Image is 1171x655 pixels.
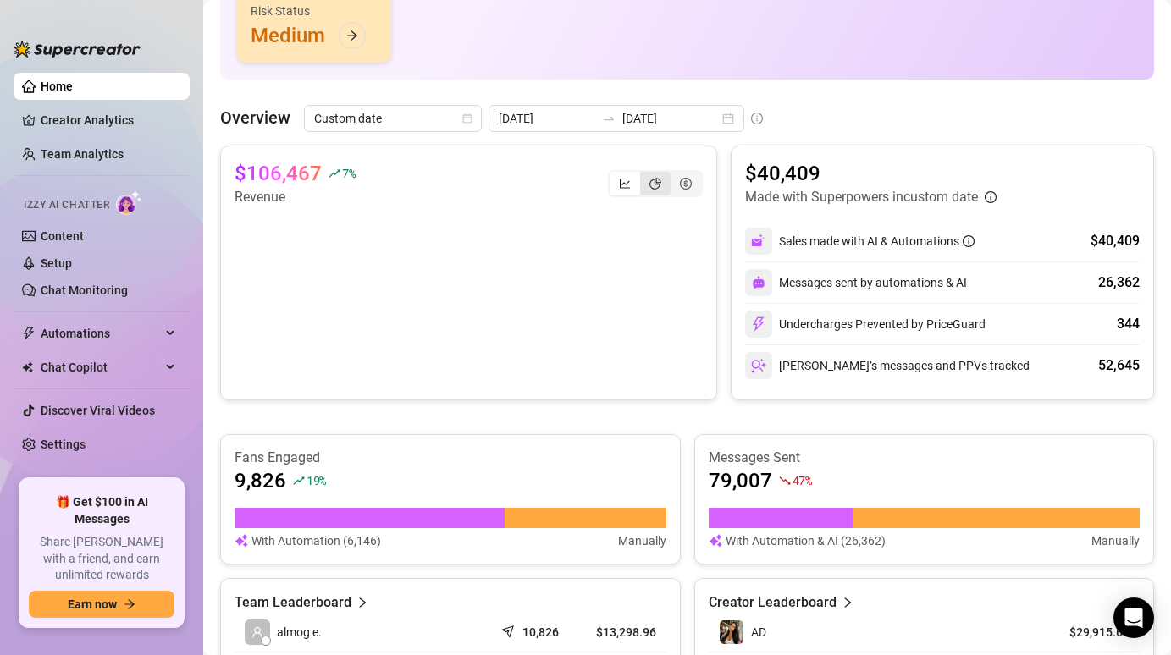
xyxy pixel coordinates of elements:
article: 9,826 [235,467,286,494]
span: Custom date [314,106,472,131]
span: AD [751,625,766,639]
span: send [501,621,518,638]
span: arrow-right [346,30,358,41]
article: $29,915.62 [1052,624,1130,641]
img: svg%3e [751,234,766,249]
article: 79,007 [709,467,772,494]
span: to [602,112,616,125]
span: dollar-circle [680,178,692,190]
article: Team Leaderboard [235,592,351,613]
a: Setup [41,256,72,270]
span: 🎁 Get $100 in AI Messages [29,494,174,527]
a: Settings [41,438,86,451]
img: Chat Copilot [22,361,33,373]
article: With Automation (6,146) [251,531,381,550]
a: Discover Viral Videos [41,404,155,417]
a: Home [41,80,73,93]
article: Fans Engaged [235,449,666,467]
span: 47 % [793,472,812,488]
img: svg%3e [752,276,765,289]
div: 344 [1117,314,1140,334]
div: 26,362 [1098,272,1140,293]
article: $106,467 [235,160,322,187]
img: AD [720,620,743,644]
input: End date [622,109,719,128]
div: Open Intercom Messenger [1113,597,1154,638]
img: svg%3e [751,358,766,373]
img: logo-BBDzfeDw.svg [14,41,141,58]
img: svg%3e [235,531,248,550]
article: $13,298.96 [590,624,656,641]
span: almog e. [277,623,322,641]
span: info-circle [751,113,763,124]
span: Earn now [68,597,117,611]
article: With Automation & AI (26,362) [726,531,886,550]
article: Manually [618,531,666,550]
div: [PERSON_NAME]’s messages and PPVs tracked [745,352,1030,379]
span: thunderbolt [22,327,36,340]
div: 52,645 [1098,355,1140,376]
span: Share [PERSON_NAME] with a friend, and earn unlimited rewards [29,534,174,584]
span: rise [329,168,340,179]
article: Creator Leaderboard [709,592,837,613]
article: Made with Superpowers in custom date [745,187,978,207]
article: Revenue [235,187,355,207]
span: info-circle [985,191,997,203]
span: pie-chart [649,178,661,190]
span: right [356,592,368,613]
span: 19 % [307,472,326,488]
article: $40,409 [745,160,997,187]
span: user [251,626,263,638]
a: Chat Monitoring [41,283,128,297]
img: svg%3e [709,531,722,550]
article: 10,826 [522,624,559,641]
div: Risk Status [251,2,378,20]
a: Creator Analytics [41,107,176,134]
div: segmented control [608,170,703,197]
span: line-chart [619,178,631,190]
div: Undercharges Prevented by PriceGuard [745,311,986,338]
div: Messages sent by automations & AI [745,269,967,296]
span: Izzy AI Chatter [24,197,109,213]
span: swap-right [602,112,616,125]
article: Overview [220,105,290,130]
article: Messages Sent [709,449,1141,467]
div: Sales made with AI & Automations [779,232,975,250]
img: AI Chatter [116,190,142,215]
span: arrow-right [124,598,135,610]
a: Content [41,229,84,243]
a: Team Analytics [41,147,124,161]
span: Chat Copilot [41,354,161,381]
span: rise [293,475,305,487]
span: calendar [462,113,472,124]
div: $40,409 [1091,231,1140,251]
article: Manually [1091,531,1140,550]
span: right [842,592,853,613]
span: info-circle [963,235,975,247]
input: Start date [499,109,595,128]
button: Earn nowarrow-right [29,591,174,618]
span: Automations [41,320,161,347]
span: 7 % [342,165,355,181]
img: svg%3e [751,316,766,332]
span: fall [779,475,791,487]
